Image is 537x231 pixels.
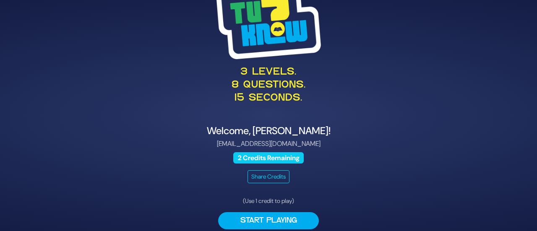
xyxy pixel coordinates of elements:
button: Start Playing [218,212,319,229]
button: Share Credits [248,170,289,183]
p: (Use 1 credit to play) [218,197,319,205]
p: 3 levels. 8 questions. 15 seconds. [64,66,473,105]
span: 2 Credits Remaining [233,152,304,164]
p: [EMAIL_ADDRESS][DOMAIN_NAME] [64,139,473,149]
h4: Welcome, [PERSON_NAME]! [64,125,473,137]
